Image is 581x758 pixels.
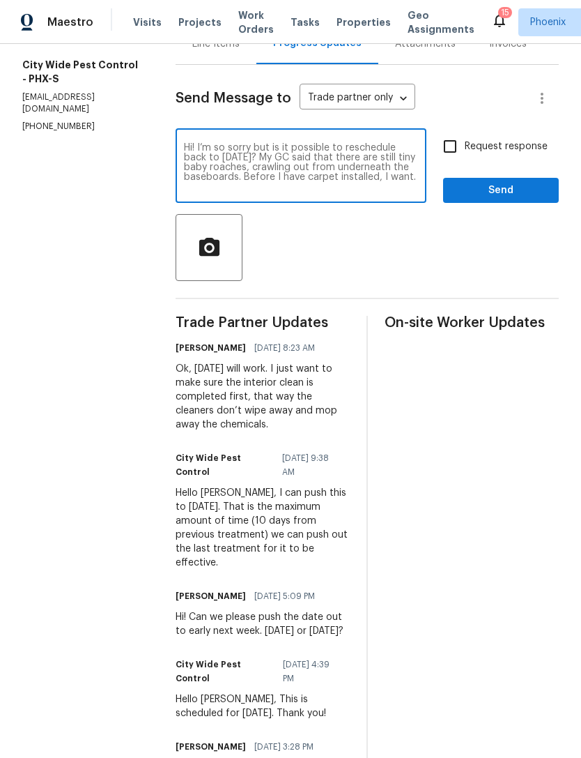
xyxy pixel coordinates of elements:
[465,139,548,154] span: Request response
[176,362,350,432] div: Ok, [DATE] will work. I just want to make sure the interior clean is completed first, that way th...
[176,341,246,355] h6: [PERSON_NAME]
[238,8,274,36] span: Work Orders
[282,451,341,479] span: [DATE] 9:38 AM
[192,37,240,51] div: Line Items
[178,15,222,29] span: Projects
[290,17,320,27] span: Tasks
[501,6,509,20] div: 15
[254,589,315,603] span: [DATE] 5:09 PM
[22,121,142,132] p: [PHONE_NUMBER]
[176,451,274,479] h6: City Wide Pest Control
[47,15,93,29] span: Maestro
[133,15,162,29] span: Visits
[176,740,246,754] h6: [PERSON_NAME]
[22,58,142,86] h5: City Wide Pest Control - PHX-S
[184,143,418,192] textarea: Hi! I’m so sorry but is it possible to reschedule back to [DATE]? My GC said that there are still...
[408,8,474,36] span: Geo Assignments
[22,91,142,115] p: [EMAIL_ADDRESS][DOMAIN_NAME]
[254,341,315,355] span: [DATE] 8:23 AM
[176,692,350,720] div: Hello [PERSON_NAME], This is scheduled for [DATE]. Thank you!
[454,182,548,199] span: Send
[300,87,415,110] div: Trade partner only
[254,740,313,754] span: [DATE] 3:28 PM
[176,658,274,685] h6: City Wide Pest Control
[336,15,391,29] span: Properties
[283,658,341,685] span: [DATE] 4:39 PM
[443,178,559,204] button: Send
[176,486,350,570] div: Hello [PERSON_NAME], I can push this to [DATE]. That is the maximum amount of time (10 days from ...
[176,91,291,105] span: Send Message to
[176,589,246,603] h6: [PERSON_NAME]
[395,37,456,51] div: Attachments
[385,316,559,330] span: On-site Worker Updates
[176,610,350,638] div: Hi! Can we please push the date out to early next week. [DATE] or [DATE]?
[489,37,527,51] div: Invoices
[176,316,350,330] span: Trade Partner Updates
